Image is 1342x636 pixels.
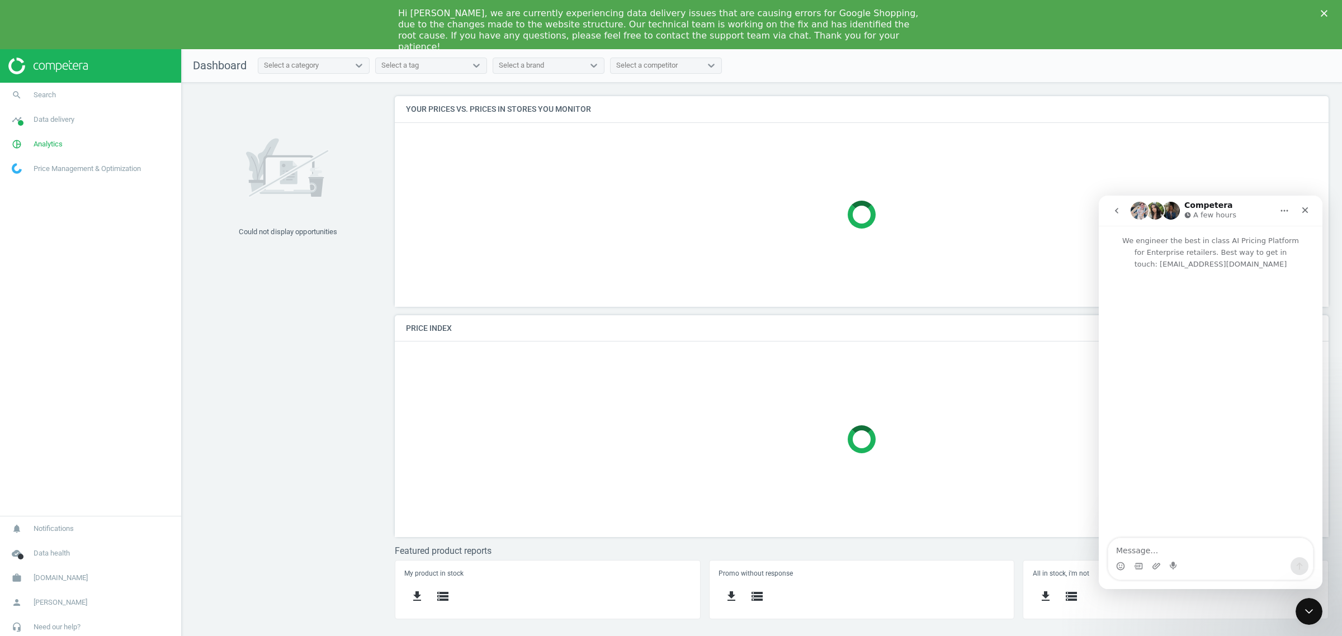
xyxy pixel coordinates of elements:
iframe: Intercom live chat [1296,598,1322,625]
button: storage [744,583,770,610]
i: get_app [1039,590,1052,603]
button: get_app [1033,583,1059,610]
button: get_app [719,583,744,610]
button: storage [430,583,456,610]
img: wGWNvw8QSZomAAAAABJRU5ErkJggg== [12,163,22,174]
i: storage [750,590,764,603]
h5: All in stock, i'm not [1033,569,1319,577]
h5: Promo without response [719,569,1005,577]
i: storage [436,590,450,603]
i: pie_chart_outlined [6,134,27,155]
button: storage [1059,583,1084,610]
h4: Price Index [395,315,1329,341]
i: work [6,567,27,588]
span: Data health [34,548,70,558]
iframe: Intercom live chat [1099,196,1322,589]
img: 7171a7ce662e02b596aeec34d53f281b.svg [246,124,330,213]
h4: Your prices vs. prices in stores you monitor [395,96,1329,122]
div: Select a category [264,61,319,71]
i: storage [1065,590,1078,603]
span: Need our help? [34,622,81,632]
span: [PERSON_NAME] [34,597,87,607]
span: Notifications [34,524,74,534]
h5: My product in stock [404,569,691,577]
div: Select a tag [381,61,419,71]
i: get_app [410,590,424,603]
button: get_app [404,583,430,610]
div: Select a brand [499,61,544,71]
i: get_app [725,590,738,603]
div: Hi [PERSON_NAME], we are currently experiencing data delivery issues that are causing errors for ... [398,8,926,53]
h3: Featured product reports [395,545,1329,556]
span: [DOMAIN_NAME] [34,573,88,583]
i: person [6,592,27,613]
span: Price Management & Optimization [34,164,141,174]
div: Could not display opportunities [239,227,337,237]
span: Dashboard [193,59,247,72]
img: ajHJNr6hYgQAAAAASUVORK5CYII= [8,58,88,74]
div: Close [1321,10,1332,17]
i: notifications [6,518,27,539]
span: Analytics [34,139,63,149]
span: Search [34,90,56,100]
i: search [6,84,27,106]
i: cloud_done [6,543,27,564]
span: Data delivery [34,115,74,125]
div: Select a competitor [616,61,678,71]
i: timeline [6,109,27,130]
